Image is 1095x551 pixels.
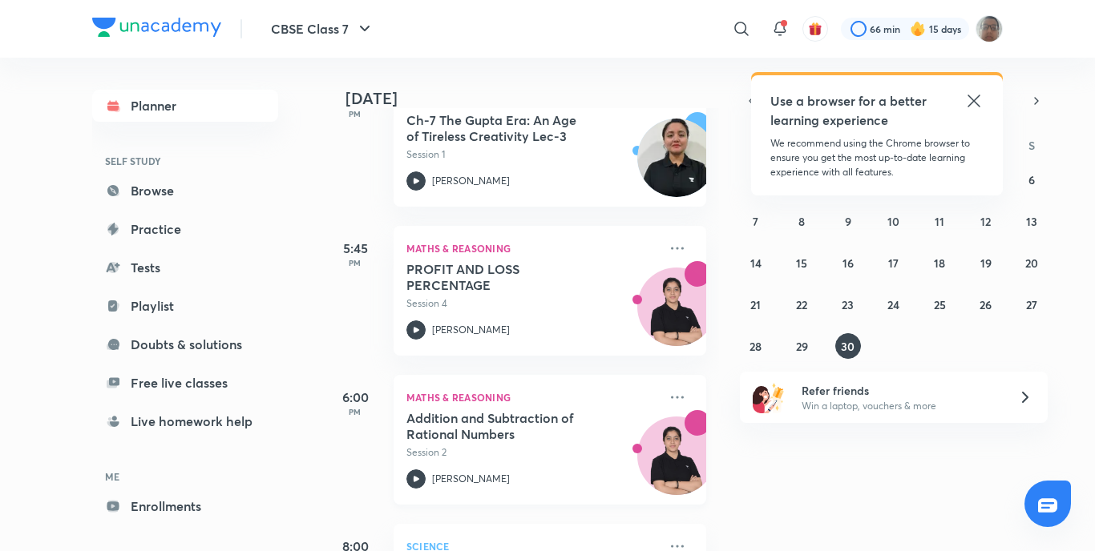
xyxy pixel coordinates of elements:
img: Vinayak Mishra [976,15,1003,42]
a: Browse [92,175,278,207]
h5: Use a browser for a better learning experience [770,91,930,130]
abbr: September 14, 2025 [750,255,762,271]
img: streak [910,21,926,37]
abbr: September 13, 2025 [1026,214,1037,229]
button: September 27, 2025 [1019,292,1044,317]
abbr: September 19, 2025 [980,255,992,271]
p: Maths & Reasoning [406,388,658,407]
p: Maths & Reasoning [406,239,658,258]
a: Doubts & solutions [92,328,278,360]
abbr: September 27, 2025 [1026,297,1037,312]
img: referral [753,381,785,413]
abbr: September 26, 2025 [980,297,992,312]
button: September 19, 2025 [973,250,999,275]
abbr: September 16, 2025 [842,255,854,271]
button: September 16, 2025 [835,250,861,275]
abbr: September 20, 2025 [1025,255,1038,271]
button: avatar [802,16,828,42]
button: September 8, 2025 [789,208,814,234]
a: Company Logo [92,18,221,41]
img: Avatar [638,425,715,502]
img: avatar [808,22,822,36]
button: September 13, 2025 [1019,208,1044,234]
abbr: September 28, 2025 [750,339,762,354]
button: September 10, 2025 [881,208,907,234]
button: September 24, 2025 [881,292,907,317]
h6: ME [92,463,278,490]
abbr: September 11, 2025 [935,214,944,229]
p: We recommend using the Chrome browser to ensure you get the most up-to-date learning experience w... [770,136,984,179]
button: September 22, 2025 [789,292,814,317]
a: Practice [92,213,278,245]
button: September 9, 2025 [835,208,861,234]
img: Avatar [638,276,715,353]
button: September 6, 2025 [1019,167,1044,192]
button: CBSE Class 7 [261,13,384,45]
h6: Refer friends [802,382,999,399]
p: PM [323,258,387,267]
p: [PERSON_NAME] [432,323,510,337]
p: PM [323,109,387,119]
button: September 20, 2025 [1019,250,1044,275]
p: Session 1 [406,147,658,162]
h5: 5:45 [323,239,387,258]
button: September 26, 2025 [973,292,999,317]
abbr: September 9, 2025 [845,214,851,229]
p: Session 4 [406,296,658,311]
abbr: September 12, 2025 [980,214,991,229]
p: [PERSON_NAME] [432,174,510,188]
abbr: September 8, 2025 [798,214,805,229]
h5: Ch-7 The Gupta Era: An Age of Tireless Creativity Lec-3 [406,112,606,144]
abbr: September 24, 2025 [887,297,899,312]
button: September 7, 2025 [743,208,769,234]
p: PM [323,407,387,416]
abbr: September 21, 2025 [750,297,761,312]
a: Tests [92,251,278,284]
button: September 21, 2025 [743,292,769,317]
button: September 29, 2025 [789,333,814,359]
img: Company Logo [92,18,221,37]
h4: [DATE] [345,89,722,108]
a: Free live classes [92,367,278,399]
abbr: Saturday [1028,138,1035,153]
button: September 12, 2025 [973,208,999,234]
abbr: September 10, 2025 [887,214,899,229]
h6: SELF STUDY [92,147,278,175]
h5: Addition and Subtraction of Rational Numbers [406,410,606,442]
abbr: September 18, 2025 [934,255,945,271]
button: September 17, 2025 [881,250,907,275]
a: Playlist [92,290,278,322]
a: Planner [92,90,278,122]
button: September 28, 2025 [743,333,769,359]
h5: PROFIT AND LOSS PERCENTAGE [406,261,606,293]
button: September 23, 2025 [835,292,861,317]
button: September 25, 2025 [927,292,952,317]
p: Session 2 [406,445,658,460]
p: [PERSON_NAME] [432,472,510,486]
button: September 30, 2025 [835,333,861,359]
button: September 14, 2025 [743,250,769,275]
abbr: September 29, 2025 [796,339,808,354]
button: September 15, 2025 [789,250,814,275]
button: September 11, 2025 [927,208,952,234]
abbr: September 30, 2025 [841,339,855,354]
p: Win a laptop, vouchers & more [802,399,999,413]
a: Enrollments [92,490,278,522]
button: September 18, 2025 [927,250,952,275]
abbr: September 15, 2025 [796,255,807,271]
abbr: September 23, 2025 [842,297,854,312]
h5: 6:00 [323,388,387,407]
abbr: September 6, 2025 [1028,172,1035,187]
a: Live homework help [92,405,278,437]
abbr: September 7, 2025 [753,214,758,229]
abbr: September 22, 2025 [796,297,807,312]
abbr: September 25, 2025 [934,297,946,312]
abbr: September 17, 2025 [888,255,899,271]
